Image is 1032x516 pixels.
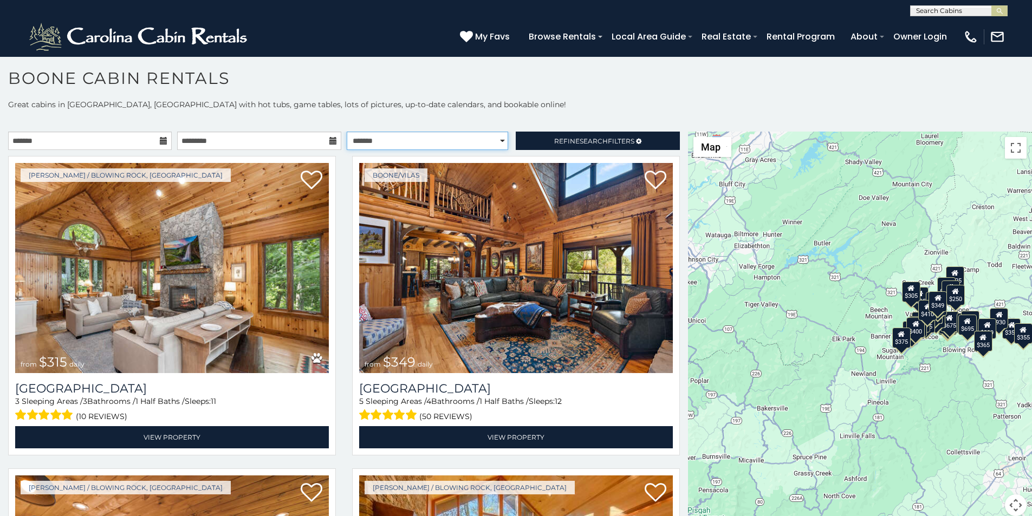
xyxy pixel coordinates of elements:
span: 3 [15,396,20,406]
a: Owner Login [888,27,952,46]
span: daily [418,360,433,368]
a: [PERSON_NAME] / Blowing Rock, [GEOGRAPHIC_DATA] [365,481,575,494]
span: 3 [83,396,87,406]
a: RefineSearchFilters [516,132,679,150]
span: $315 [39,354,67,370]
div: $930 [990,308,1009,329]
a: Local Area Guide [606,27,691,46]
div: $400 [912,312,931,332]
a: [PERSON_NAME] / Blowing Rock, [GEOGRAPHIC_DATA] [21,481,231,494]
div: $400 [907,317,925,338]
a: Add to favorites [301,482,322,505]
div: $375 [892,328,911,348]
span: Refine Filters [554,137,634,145]
a: [PERSON_NAME] / Blowing Rock, [GEOGRAPHIC_DATA] [21,168,231,182]
button: Toggle fullscreen view [1005,137,1027,159]
span: (10 reviews) [76,409,127,423]
div: $250 [946,285,965,305]
a: Browse Rentals [523,27,601,46]
span: daily [69,360,85,368]
div: $330 [903,321,921,342]
button: Map camera controls [1005,494,1027,516]
a: Add to favorites [301,169,322,192]
span: 4 [426,396,431,406]
h3: Diamond Creek Lodge [359,381,673,396]
img: phone-regular-white.png [963,29,978,44]
span: from [365,360,381,368]
span: Search [580,137,608,145]
div: $380 [961,311,979,331]
div: Sleeping Areas / Bathrooms / Sleeps: [359,396,673,423]
span: 5 [359,396,364,406]
a: Chimney Island from $315 daily [15,163,329,373]
a: View Property [359,426,673,448]
a: Real Estate [696,27,756,46]
div: $349 [929,291,947,312]
span: 1 Half Baths / [135,396,185,406]
a: Boone/Vilas [365,168,427,182]
span: (50 reviews) [419,409,472,423]
span: Map [701,141,721,153]
span: 1 Half Baths / [479,396,529,406]
img: mail-regular-white.png [990,29,1005,44]
span: from [21,360,37,368]
div: $355 [1003,318,1021,339]
span: $349 [383,354,416,370]
div: $305 [902,282,920,302]
a: [GEOGRAPHIC_DATA] [359,381,673,396]
span: 12 [555,396,562,406]
span: My Favs [475,30,510,43]
a: Add to favorites [645,482,666,505]
a: Add to favorites [645,169,666,192]
div: $365 [974,331,992,351]
a: Diamond Creek Lodge from $349 daily [359,163,673,373]
button: Change map style [693,137,731,157]
span: 11 [211,396,216,406]
a: About [845,27,883,46]
div: Sleeping Areas / Bathrooms / Sleeps: [15,396,329,423]
h3: Chimney Island [15,381,329,396]
div: $320 [937,277,956,298]
div: $255 [942,280,960,301]
img: Diamond Creek Lodge [359,163,673,373]
img: White-1-2.png [27,21,252,53]
div: $525 [946,266,964,287]
div: $299 [978,318,997,339]
a: View Property [15,426,329,448]
div: $695 [958,315,977,335]
img: Chimney Island [15,163,329,373]
div: $410 [919,300,937,321]
a: My Favs [460,30,512,44]
a: [GEOGRAPHIC_DATA] [15,381,329,396]
a: Rental Program [761,27,840,46]
div: $675 [940,311,959,332]
div: $299 [957,313,976,334]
